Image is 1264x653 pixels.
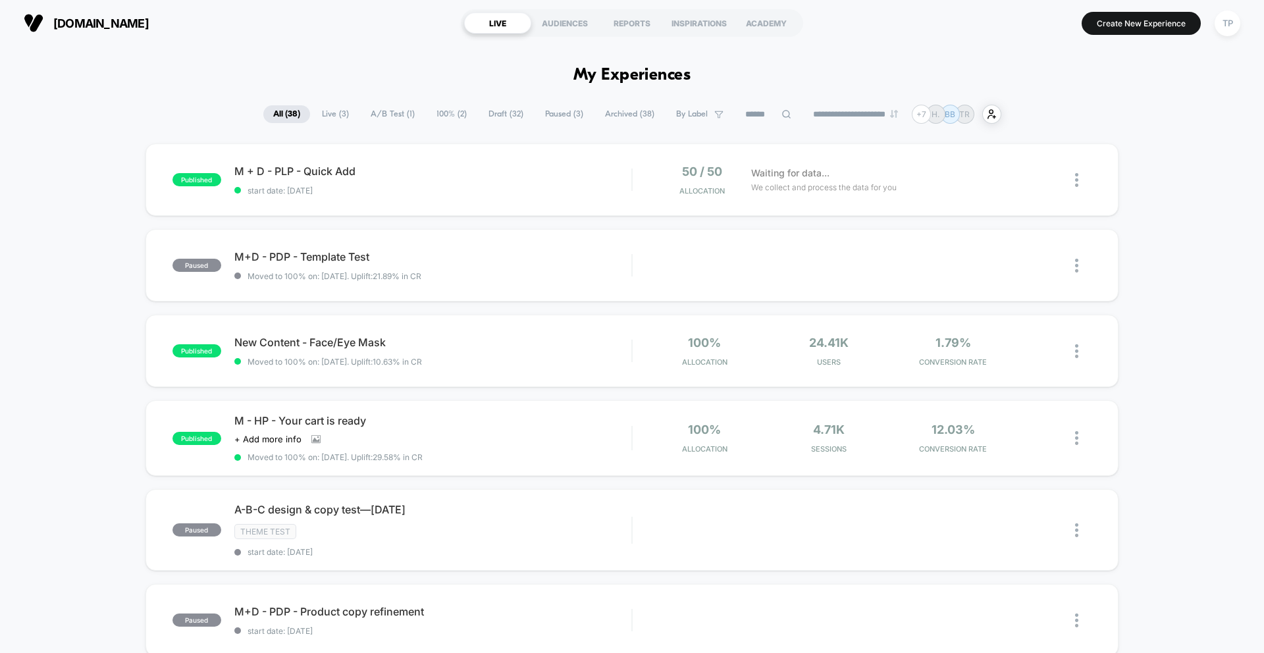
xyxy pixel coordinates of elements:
span: CONVERSION RATE [894,444,1012,454]
div: + 7 [912,105,931,124]
span: start date: [DATE] [234,547,631,557]
span: 100% [688,336,721,350]
span: M+D - PDP - Product copy refinement [234,605,631,618]
span: New Content - Face/Eye Mask [234,336,631,349]
span: 50 / 50 [682,165,722,178]
span: Paused ( 3 ) [535,105,593,123]
span: M + D - PLP - Quick Add [234,165,631,178]
span: All ( 38 ) [263,105,310,123]
span: CONVERSION RATE [894,357,1012,367]
img: close [1075,173,1078,187]
div: LIVE [464,13,531,34]
span: paused [172,614,221,627]
span: [DOMAIN_NAME] [53,16,149,30]
span: By Label [676,109,708,119]
p: TR [959,109,970,119]
span: M - HP - Your cart is ready [234,414,631,427]
span: Draft ( 32 ) [479,105,533,123]
p: BB [945,109,955,119]
img: Visually logo [24,13,43,33]
span: start date: [DATE] [234,186,631,196]
img: close [1075,523,1078,537]
span: M+D - PDP - Template Test [234,250,631,263]
button: TP [1211,10,1244,37]
span: published [172,432,221,445]
span: paused [172,523,221,536]
span: Allocation [682,357,727,367]
span: 12.03% [932,423,975,436]
span: published [172,344,221,357]
div: INSPIRATIONS [666,13,733,34]
button: Create New Experience [1082,12,1201,35]
p: H. [932,109,939,119]
img: close [1075,614,1078,627]
span: + Add more info [234,434,302,444]
img: close [1075,431,1078,445]
span: paused [172,259,221,272]
img: end [890,110,898,118]
span: Sessions [770,444,888,454]
span: Waiting for data... [751,166,829,180]
img: close [1075,344,1078,358]
div: ACADEMY [733,13,800,34]
span: Theme Test [234,524,296,539]
img: close [1075,259,1078,273]
span: We collect and process the data for you [751,181,897,194]
h1: My Experiences [573,66,691,85]
span: 100% [688,423,721,436]
span: 24.41k [809,336,849,350]
span: 1.79% [935,336,971,350]
span: Live ( 3 ) [312,105,359,123]
span: 4.71k [813,423,845,436]
div: REPORTS [598,13,666,34]
span: Moved to 100% on: [DATE] . Uplift: 21.89% in CR [248,271,421,281]
span: 100% ( 2 ) [427,105,477,123]
span: start date: [DATE] [234,626,631,636]
span: published [172,173,221,186]
span: Allocation [682,444,727,454]
div: AUDIENCES [531,13,598,34]
span: Archived ( 38 ) [595,105,664,123]
span: Allocation [679,186,725,196]
span: Moved to 100% on: [DATE] . Uplift: 10.63% in CR [248,357,422,367]
span: A/B Test ( 1 ) [361,105,425,123]
div: TP [1215,11,1240,36]
span: Users [770,357,888,367]
span: Moved to 100% on: [DATE] . Uplift: 29.58% in CR [248,452,423,462]
span: A-B-C design & copy test—[DATE] [234,503,631,516]
button: [DOMAIN_NAME] [20,13,153,34]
